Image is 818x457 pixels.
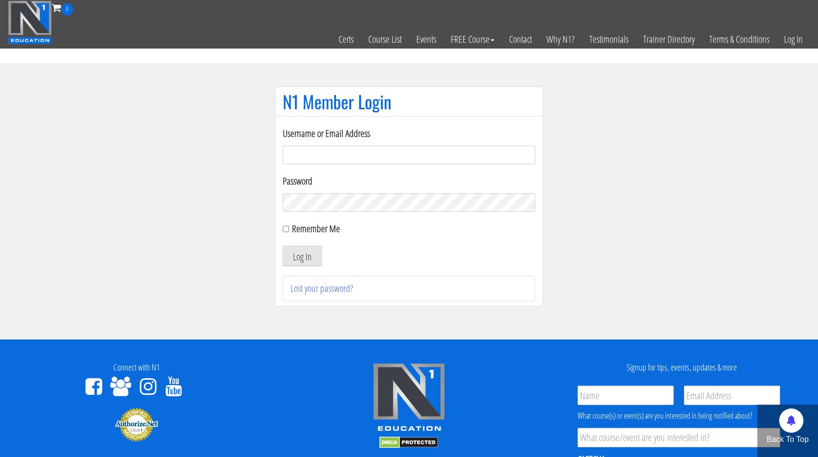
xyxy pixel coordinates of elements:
h4: Signup for tips, events, updates & more [553,363,811,372]
a: Log In [777,16,810,63]
p: Back To Top [757,434,818,445]
a: Why N1? [539,16,582,63]
a: Terms & Conditions [702,16,777,63]
a: Contact [502,16,539,63]
a: Certs [331,16,361,63]
img: n1-edu-logo [373,363,445,435]
label: Username or Email Address [283,126,535,141]
label: Password [283,174,535,188]
div: What course(s) or event(s) are you interested in being notified about? [578,410,780,422]
a: Course List [361,16,409,63]
label: Remember Me [292,222,340,235]
button: Log In [283,246,322,266]
img: n1-education [8,0,52,44]
h4: Connect with N1 [7,363,265,372]
input: What course/event are you interested in? [578,428,780,447]
a: 0 [52,1,73,14]
span: 0 [61,3,73,16]
img: DMCA.com Protection Status [379,437,438,448]
input: Email Address [684,386,780,405]
a: Testimonials [582,16,636,63]
a: Trainer Directory [636,16,702,63]
a: FREE Course [443,16,502,63]
h1: N1 Member Login [283,92,535,111]
img: Authorize.Net Merchant - Click to Verify [115,407,158,442]
input: Name [578,386,674,405]
a: Lost your password? [290,282,353,295]
a: Events [409,16,443,63]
